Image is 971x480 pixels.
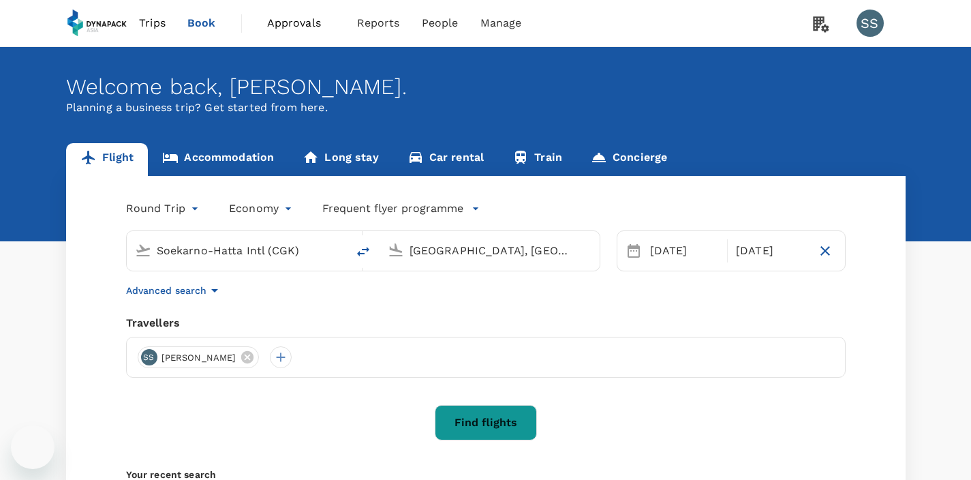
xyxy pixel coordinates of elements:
span: Book [187,15,216,31]
div: SS [141,349,157,365]
p: Advanced search [126,284,206,297]
div: Travellers [126,315,846,331]
a: Flight [66,143,149,176]
input: Depart from [157,240,318,261]
span: Trips [139,15,166,31]
span: Reports [357,15,400,31]
button: Open [590,249,593,252]
span: Manage [480,15,522,31]
div: [DATE] [730,237,811,265]
span: People [422,15,459,31]
button: delete [347,235,380,268]
div: [DATE] [645,237,725,265]
div: SS[PERSON_NAME] [138,346,260,368]
img: Dynapack Asia [66,8,129,38]
p: Planning a business trip? Get started from here. [66,100,906,116]
a: Concierge [576,143,681,176]
input: Going to [410,240,571,261]
button: Find flights [435,405,537,440]
button: Open [337,249,340,252]
button: Frequent flyer programme [322,200,480,217]
span: [PERSON_NAME] [153,351,245,365]
span: Approvals [267,15,335,31]
div: Economy [229,198,295,220]
iframe: Button to launch messaging window [11,425,55,469]
div: SS [857,10,884,37]
a: Long stay [288,143,392,176]
a: Car rental [393,143,499,176]
a: Train [498,143,576,176]
div: Welcome back , [PERSON_NAME] . [66,74,906,100]
a: Accommodation [148,143,288,176]
p: Frequent flyer programme [322,200,463,217]
button: Advanced search [126,282,223,299]
div: Round Trip [126,198,202,220]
